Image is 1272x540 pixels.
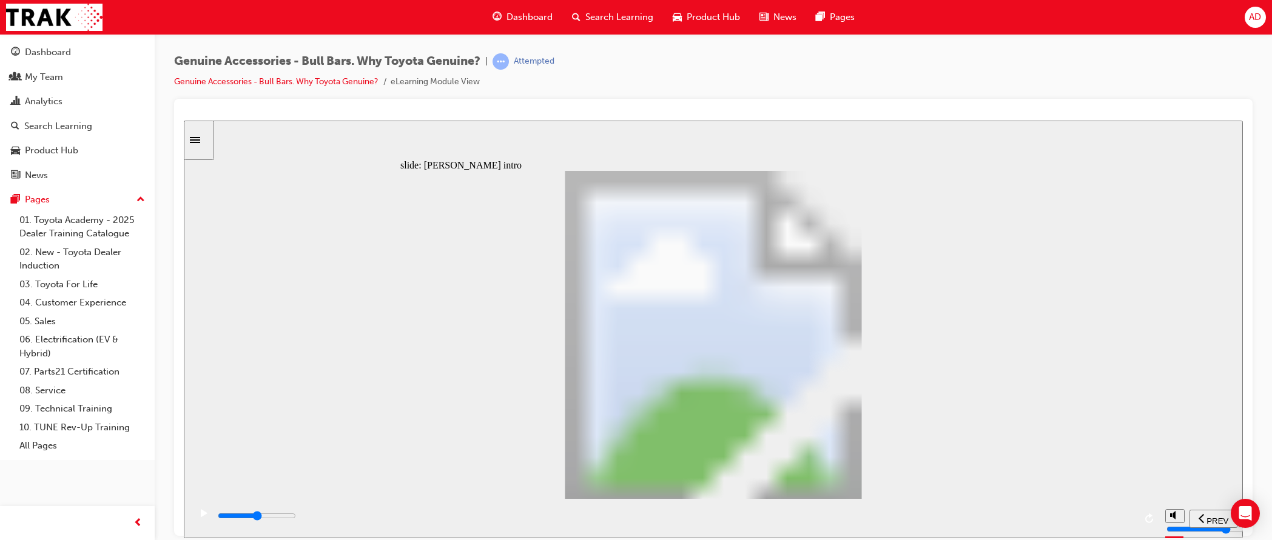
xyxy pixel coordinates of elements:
span: guage-icon [493,10,502,25]
button: Pages [5,188,150,211]
span: news-icon [759,10,769,25]
div: My Team [25,70,63,84]
span: car-icon [673,10,682,25]
a: 02. New - Toyota Dealer Induction [15,243,150,275]
button: AD [1245,7,1266,28]
a: guage-iconDashboard [483,5,562,30]
span: Search Learning [585,10,653,24]
span: Genuine Accessories - Bull Bars. Why Toyota Genuine? [174,55,480,68]
span: guage-icon [11,47,20,58]
div: Product Hub [25,144,78,158]
a: Search Learning [5,115,150,138]
span: prev-icon [133,516,143,531]
span: search-icon [11,121,19,132]
span: car-icon [11,145,20,156]
a: news-iconNews [750,5,806,30]
div: playback controls [6,378,975,418]
a: 01. Toyota Academy - 2025 Dealer Training Catalogue [15,211,150,243]
a: News [5,164,150,187]
a: 05. Sales [15,312,150,331]
span: pages-icon [11,195,20,205]
button: previous [1006,389,1054,407]
div: News [25,168,48,182]
a: 03. Toyota For Life [15,275,150,294]
img: Trak [6,4,103,31]
a: pages-iconPages [806,5,864,30]
a: All Pages [15,436,150,455]
span: PREV [1023,396,1045,405]
a: 09. Technical Training [15,399,150,418]
a: My Team [5,66,150,88]
span: learningRecordVerb_ATTEMPT-icon [493,53,509,70]
div: misc controls [981,378,1000,418]
span: News [773,10,796,24]
span: up-icon [136,192,145,208]
div: Analytics [25,95,62,108]
button: volume [981,388,1001,402]
a: 10. TUNE Rev-Up Training [15,418,150,437]
div: Search Learning [24,119,92,133]
button: replay [957,389,975,407]
li: eLearning Module View [391,75,480,89]
span: Product Hub [687,10,740,24]
a: 06. Electrification (EV & Hybrid) [15,330,150,362]
span: news-icon [11,170,20,181]
a: Product Hub [5,139,150,162]
span: Dashboard [506,10,553,24]
input: slide progress [34,390,112,400]
input: volume [983,404,1061,413]
span: pages-icon [816,10,825,25]
a: Dashboard [5,41,150,64]
div: Dashboard [25,45,71,59]
span: search-icon [572,10,580,25]
nav: slide navigation [1006,378,1054,418]
button: DashboardMy TeamAnalyticsSearch LearningProduct HubNews [5,39,150,188]
a: 07. Parts21 Certification [15,362,150,381]
span: people-icon [11,72,20,83]
a: 04. Customer Experience [15,293,150,312]
button: play/pause [6,388,27,408]
span: AD [1249,10,1261,24]
div: Pages [25,193,50,207]
span: | [485,55,488,68]
a: 08. Service [15,381,150,400]
span: chart-icon [11,96,20,107]
a: Genuine Accessories - Bull Bars. Why Toyota Genuine? [174,76,379,87]
div: Attempted [514,56,554,67]
span: Pages [830,10,855,24]
a: search-iconSearch Learning [562,5,663,30]
a: Analytics [5,90,150,113]
div: Open Intercom Messenger [1231,499,1260,528]
a: car-iconProduct Hub [663,5,750,30]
